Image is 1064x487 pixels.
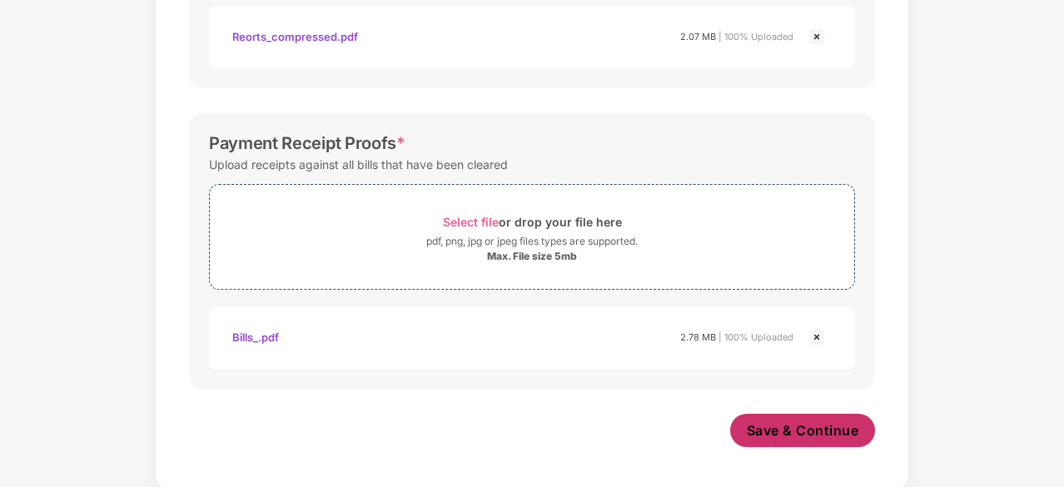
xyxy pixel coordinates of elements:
[209,153,508,176] div: Upload receipts against all bills that have been cleared
[210,197,854,276] span: Select fileor drop your file herepdf, png, jpg or jpeg files types are supported.Max. File size 5mb
[426,233,638,250] div: pdf, png, jpg or jpeg files types are supported.
[718,31,793,42] span: | 100% Uploaded
[718,331,793,343] span: | 100% Uploaded
[443,211,622,233] div: or drop your file here
[807,327,827,347] img: svg+xml;base64,PHN2ZyBpZD0iQ3Jvc3MtMjR4MjQiIHhtbG5zPSJodHRwOi8vd3d3LnczLm9yZy8yMDAwL3N2ZyIgd2lkdG...
[232,323,279,351] div: Bills_.pdf
[487,250,577,263] div: Max. File size 5mb
[807,27,827,47] img: svg+xml;base64,PHN2ZyBpZD0iQ3Jvc3MtMjR4MjQiIHhtbG5zPSJodHRwOi8vd3d3LnczLm9yZy8yMDAwL3N2ZyIgd2lkdG...
[232,22,358,51] div: Reorts_compressed.pdf
[747,421,859,440] span: Save & Continue
[730,414,876,447] button: Save & Continue
[443,215,499,229] span: Select file
[209,133,405,153] div: Payment Receipt Proofs
[680,331,716,343] span: 2.78 MB
[680,31,716,42] span: 2.07 MB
